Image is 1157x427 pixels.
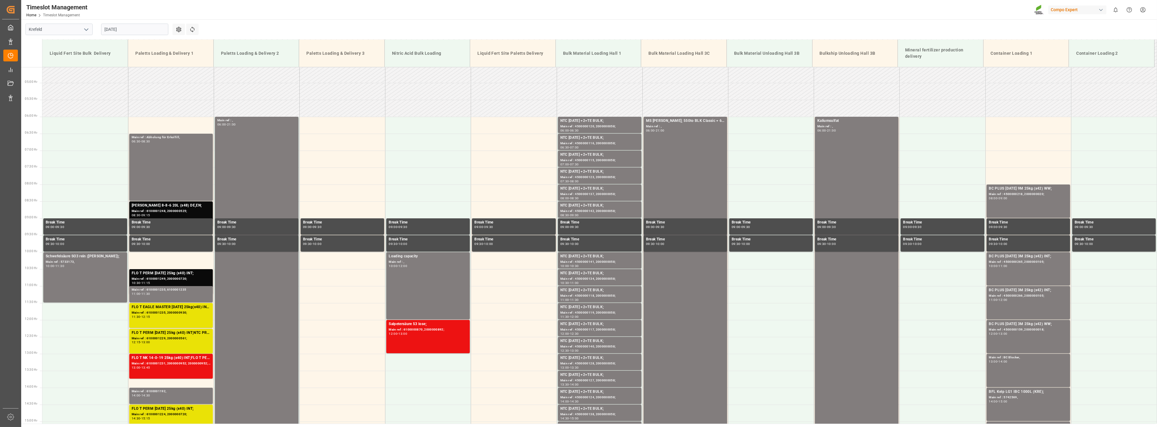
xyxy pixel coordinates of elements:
div: 11:30 [132,315,140,318]
div: 06:00 [817,129,826,132]
div: FLO T PERM [DATE] 25kg (x40) INT; [132,270,210,276]
div: 09:30 [732,243,740,245]
div: 10:00 [398,243,407,245]
div: Break Time [132,220,210,226]
div: 09:30 [46,243,54,245]
div: 10:00 [913,243,921,245]
div: - [655,243,656,245]
div: 10:00 [55,243,64,245]
div: Break Time [732,220,810,226]
div: - [569,180,570,183]
div: - [569,226,570,228]
div: 09:30 [389,243,397,245]
div: 09:30 [55,226,64,228]
div: [PERSON_NAME] 8-8-6 20L (x48) DE,EN; [132,203,210,209]
div: 07:00 [570,146,579,149]
div: NTC [DATE] +2+TE BULK; [560,304,639,310]
div: 13:00 [560,366,569,369]
div: Main ref : 4500000159, 2000000018; [989,327,1068,332]
span: 06:00 Hr [25,114,37,117]
div: 11:30 [55,265,64,267]
div: Mineral fertilizer production delivery [903,44,978,62]
div: 12:00 [389,332,397,335]
div: 13:45 [141,366,150,369]
div: 11:30 [560,315,569,318]
div: NTC [DATE] +2+TE BULK; [560,118,639,124]
div: 09:00 [217,226,226,228]
div: NTC [DATE] +2+TE BULK; [560,287,639,293]
div: - [54,265,55,267]
div: 09:30 [217,243,226,245]
div: Break Time [46,220,125,226]
div: FLO T NK 14-0-19 25kg (x40) INT;FLO T PERM [DATE] 25kg (x40) INT;BLK CLASSIC [DATE] 25kg(x40)D,EN... [132,355,210,361]
span: 10:00 Hr [25,249,37,253]
div: Main ref : 6100001229, 2000000561; [132,336,210,341]
div: 10:00 [484,243,493,245]
div: 06:00 [560,129,569,132]
div: 09:00 [474,226,483,228]
div: Main ref : 4500000137, 2000000058; [560,192,639,197]
div: 10:00 [827,243,836,245]
div: 13:00 [398,332,407,335]
div: 13:30 [560,383,569,386]
div: - [569,282,570,284]
div: Break Time [646,220,725,226]
img: Screenshot%202023-09-29%20at%2010.02.21.png_1712312052.png [1034,5,1044,15]
div: Main ref : 6100001249, 2000000720; [132,276,210,282]
span: 09:30 Hr [25,233,37,236]
div: 09:00 [817,226,826,228]
div: 09:00 [999,197,1007,200]
div: 13:00 [570,349,579,352]
div: - [569,129,570,132]
div: Salpetersäure 53 lose; [389,321,467,327]
div: Main ref : 4500000118, 2000000058; [560,293,639,298]
div: - [54,243,55,245]
div: 08:30 [570,197,579,200]
div: 10:00 [389,265,397,267]
div: Main ref : 4500000128, 2000000058; [560,361,639,366]
div: FLO T PERM [DATE] 25kg (x40) INT;NTC PREMIUM [DATE] 25kg (x40) D,EN,PL; [132,330,210,336]
div: Main ref : 4500000265, 2000000105; [989,259,1068,265]
span: 11:30 Hr [25,300,37,304]
div: Bulk Material Unloading Hall 3B [732,48,807,59]
div: NTC [DATE] +2+TE BULK; [560,186,639,192]
div: 08:30 [132,214,140,217]
div: 09:00 [732,226,740,228]
div: 10:00 [227,243,236,245]
div: Break Time [1075,236,1153,243]
div: Main ref : , [217,118,296,123]
button: show 0 new notifications [1109,3,1122,17]
div: 12:30 [570,332,579,335]
div: 09:30 [827,226,836,228]
div: Break Time [389,220,467,226]
div: 08:00 [560,197,569,200]
div: - [826,226,827,228]
div: 09:30 [132,243,140,245]
div: NTC [DATE] +2+TE BULK; [560,372,639,378]
div: Timeslot Management [26,3,87,12]
div: Schwefelsäure SO3 rein ([PERSON_NAME]); [46,253,125,259]
div: Break Time [217,220,296,226]
div: Break Time [560,236,639,243]
div: - [912,243,913,245]
span: 12:00 Hr [25,317,37,321]
div: Main ref : 4500000127, 2000000058; [560,378,639,383]
div: - [912,226,913,228]
div: 06:30 [132,140,140,143]
div: 08:30 [560,214,569,217]
div: Break Time [732,236,810,243]
div: 09:00 [132,226,140,228]
div: 09:15 [141,214,150,217]
div: - [140,292,141,295]
div: 12:00 [398,265,407,267]
div: 10:00 [141,243,150,245]
div: 09:00 [389,226,397,228]
div: 09:30 [989,243,998,245]
button: open menu [81,25,91,34]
